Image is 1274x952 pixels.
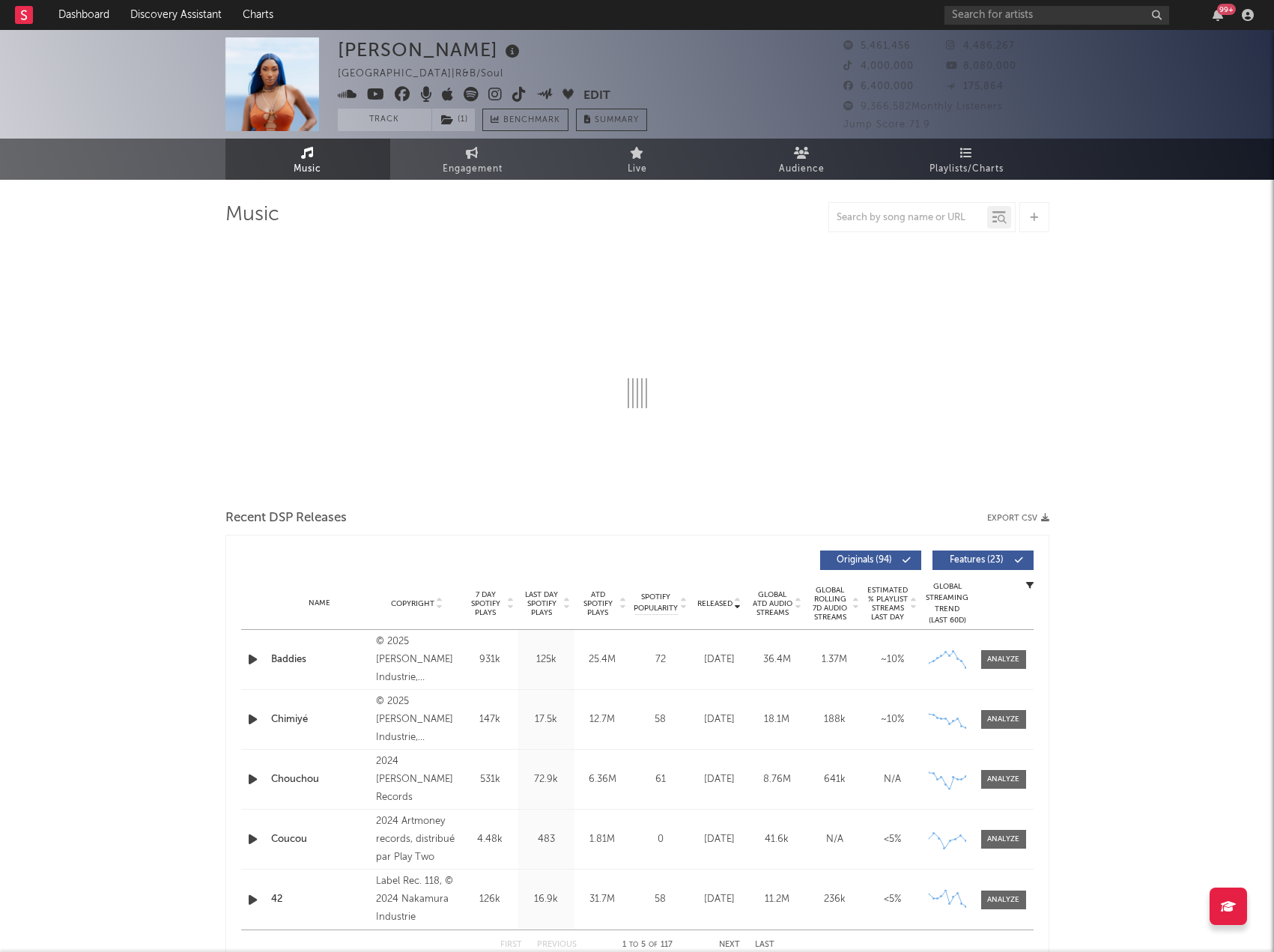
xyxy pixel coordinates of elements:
div: ~ 10 % [867,652,917,667]
div: [DATE] [694,652,744,667]
div: Label Rec. 118, © 2024 Nakamura Industrie [376,873,458,927]
span: 4,486,267 [946,41,1015,51]
div: 31.7M [578,892,627,907]
button: Track [338,109,431,131]
span: Copyright [391,599,434,608]
span: Music [294,160,321,178]
div: 72.9k [522,772,571,787]
div: 126k [466,892,515,907]
div: 931k [466,652,515,667]
div: 1.81M [578,832,627,847]
div: 641k [810,772,860,787]
div: 236k [810,892,860,907]
span: Summary [595,116,639,124]
button: Previous [537,941,577,949]
span: ATD Spotify Plays [578,590,618,617]
span: Playlists/Charts [929,160,1004,178]
div: [GEOGRAPHIC_DATA] | R&B/Soul [338,65,521,83]
div: 2024 [PERSON_NAME] Records [376,753,458,807]
button: Summary [576,109,647,131]
span: Audience [779,160,825,178]
span: 9,366,582 Monthly Listeners [843,102,1003,112]
div: <5% [867,832,917,847]
a: Coucou [271,832,369,847]
div: 61 [634,772,687,787]
input: Search by song name or URL [829,212,987,224]
div: 188k [810,712,860,727]
div: 4.48k [466,832,515,847]
div: [DATE] [694,832,744,847]
div: 483 [522,832,571,847]
span: Recent DSP Releases [225,509,347,527]
div: 16.9k [522,892,571,907]
div: [DATE] [694,712,744,727]
div: [DATE] [694,772,744,787]
div: 25.4M [578,652,627,667]
a: Baddies [271,652,369,667]
span: of [649,942,658,948]
div: 2024 Artmoney records, distribué par Play Two [376,813,458,867]
a: Engagement [390,139,555,180]
div: 0 [634,832,687,847]
span: Spotify Popularity [634,592,678,614]
button: Last [755,941,774,949]
a: Benchmark [482,109,568,131]
span: 5,461,456 [843,41,911,51]
a: Chouchou [271,772,369,787]
div: 531k [466,772,515,787]
div: 11.2M [752,892,802,907]
div: © 2025 [PERSON_NAME] Industrie, distributed by Warner Music France [376,693,458,747]
span: to [629,942,638,948]
div: 58 [634,892,687,907]
a: Music [225,139,390,180]
span: Benchmark [503,112,560,130]
span: ( 1 ) [431,109,476,131]
div: 147k [466,712,515,727]
span: Features ( 23 ) [942,556,1011,565]
button: 99+ [1213,9,1223,21]
span: 6,400,000 [843,82,914,91]
span: 8,080,000 [946,61,1016,71]
div: 99 + [1217,4,1236,15]
div: 41.6k [752,832,802,847]
div: 1.37M [810,652,860,667]
span: 4,000,000 [843,61,914,71]
button: Export CSV [987,514,1049,523]
div: 8.76M [752,772,802,787]
span: Global ATD Audio Streams [752,590,793,617]
div: 6.36M [578,772,627,787]
span: Estimated % Playlist Streams Last Day [867,586,909,622]
span: Global Rolling 7D Audio Streams [810,586,851,622]
button: First [500,941,522,949]
div: N/A [867,772,917,787]
input: Search for artists [944,6,1169,25]
span: 7 Day Spotify Plays [466,590,506,617]
button: (1) [432,109,475,131]
div: [DATE] [694,892,744,907]
div: 72 [634,652,687,667]
span: Released [697,599,732,608]
div: 125k [522,652,571,667]
span: Jump Score: 71.9 [843,120,930,130]
a: Audience [720,139,885,180]
span: Live [628,160,647,178]
a: 42 [271,892,369,907]
div: [PERSON_NAME] [338,37,524,62]
div: N/A [810,832,860,847]
a: Live [555,139,720,180]
div: <5% [867,892,917,907]
button: Edit [583,87,610,106]
a: Chimiyé [271,712,369,727]
div: © 2025 [PERSON_NAME] Industrie, distributed by Warner Music France [376,633,458,687]
span: Originals ( 94 ) [830,556,899,565]
a: Playlists/Charts [885,139,1049,180]
div: 18.1M [752,712,802,727]
span: 175,864 [946,82,1004,91]
div: 17.5k [522,712,571,727]
span: Engagement [443,160,503,178]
